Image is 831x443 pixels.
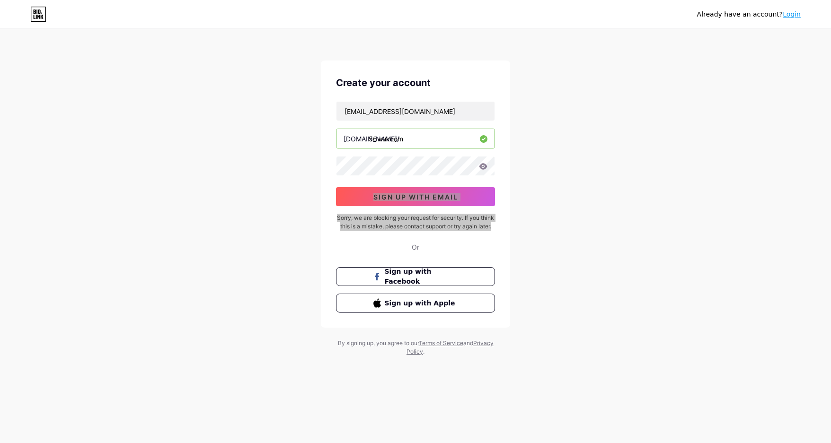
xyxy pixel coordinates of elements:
[336,294,495,313] button: Sign up with Apple
[336,187,495,206] button: sign up with email
[336,214,495,231] div: Sorry, we are blocking your request for security. If you think this is a mistake, please contact ...
[783,10,801,18] a: Login
[697,9,801,19] div: Already have an account?
[336,267,495,286] button: Sign up with Facebook
[385,298,458,308] span: Sign up with Apple
[336,102,495,121] input: Email
[385,267,458,287] span: Sign up with Facebook
[419,339,463,347] a: Terms of Service
[412,242,419,252] div: Or
[336,129,495,148] input: username
[373,193,458,201] span: sign up with email
[344,134,399,144] div: [DOMAIN_NAME]/
[336,76,495,90] div: Create your account
[335,339,496,356] div: By signing up, you agree to our and .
